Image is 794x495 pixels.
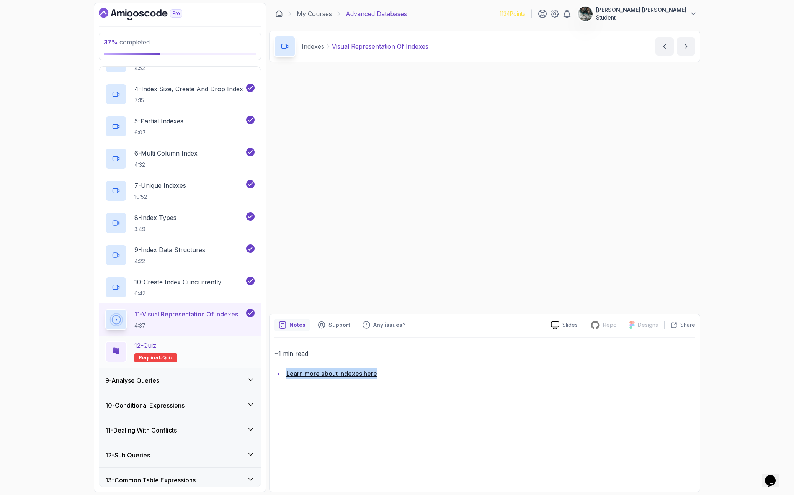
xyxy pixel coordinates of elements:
button: 8-Index Types3:49 [105,212,255,234]
button: user profile image[PERSON_NAME] [PERSON_NAME]Student [578,6,697,21]
span: Required- [139,355,162,361]
p: Any issues? [373,321,405,329]
p: Notes [289,321,306,329]
p: 8 - Index Types [134,213,176,222]
a: Dashboard [99,8,200,20]
a: Slides [545,321,584,329]
button: next content [677,37,695,56]
span: 37 % [104,38,118,46]
p: 10 - Create Index Cuncurrently [134,277,221,287]
button: previous content [655,37,674,56]
button: Support button [313,319,355,331]
p: Support [328,321,350,329]
button: Feedback button [358,319,410,331]
p: 5 - Partial Indexes [134,116,183,126]
p: Designs [638,321,658,329]
button: 9-Index Data Structures4:22 [105,244,255,266]
h3: 9 - Analyse Queries [105,376,159,385]
p: 12 - Quiz [134,341,156,350]
p: 3:49 [134,225,176,233]
p: 10:52 [134,193,186,201]
button: 10-Conditional Expressions [99,393,261,418]
button: 11-Visual Representation Of Indexes4:37 [105,309,255,330]
span: quiz [162,355,173,361]
a: Learn more about indexes here [286,370,377,377]
button: 6-Multi Column Index4:32 [105,148,255,169]
p: 6 - Multi Column Index [134,149,198,158]
button: notes button [274,319,310,331]
p: 1134 Points [500,10,525,18]
img: user profile image [578,7,593,21]
a: My Courses [297,9,332,18]
p: 4 - Index Size, Create And Drop Index [134,84,243,93]
p: 4:22 [134,257,205,265]
p: Student [596,14,686,21]
p: Indexes [302,42,324,51]
p: 9 - Index Data Structures [134,245,205,254]
p: Visual Representation Of Indexes [332,42,428,51]
p: 4:37 [134,322,238,329]
button: 5-Partial Indexes6:07 [105,116,255,137]
p: 7 - Unique Indexes [134,181,186,190]
h3: 10 - Conditional Expressions [105,401,185,410]
a: Dashboard [275,10,283,18]
button: 10-Create Index Cuncurrently6:42 [105,277,255,298]
p: 6:07 [134,129,183,136]
iframe: chat widget [762,464,786,487]
button: 12-QuizRequired-quiz [105,341,255,362]
p: 4:52 [134,64,191,72]
span: completed [104,38,150,46]
p: 7:15 [134,97,243,104]
p: Advanced Databases [346,9,407,18]
button: 11-Dealing With Conflicts [99,418,261,443]
p: 11 - Visual Representation Of Indexes [134,310,238,319]
button: 4-Index Size, Create And Drop Index7:15 [105,84,255,105]
p: 4:32 [134,161,198,169]
p: [PERSON_NAME] [PERSON_NAME] [596,6,686,14]
h3: 13 - Common Table Expressions [105,475,196,485]
button: 13-Common Table Expressions [99,468,261,492]
button: 7-Unique Indexes10:52 [105,180,255,202]
button: Share [664,321,695,329]
button: 9-Analyse Queries [99,368,261,393]
p: 6:42 [134,290,221,297]
h3: 12 - Sub Queries [105,451,150,460]
p: Share [680,321,695,329]
p: Repo [603,321,617,329]
p: Slides [562,321,578,329]
h3: 11 - Dealing With Conflicts [105,426,177,435]
p: ~1 min read [274,348,695,359]
button: 12-Sub Queries [99,443,261,467]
